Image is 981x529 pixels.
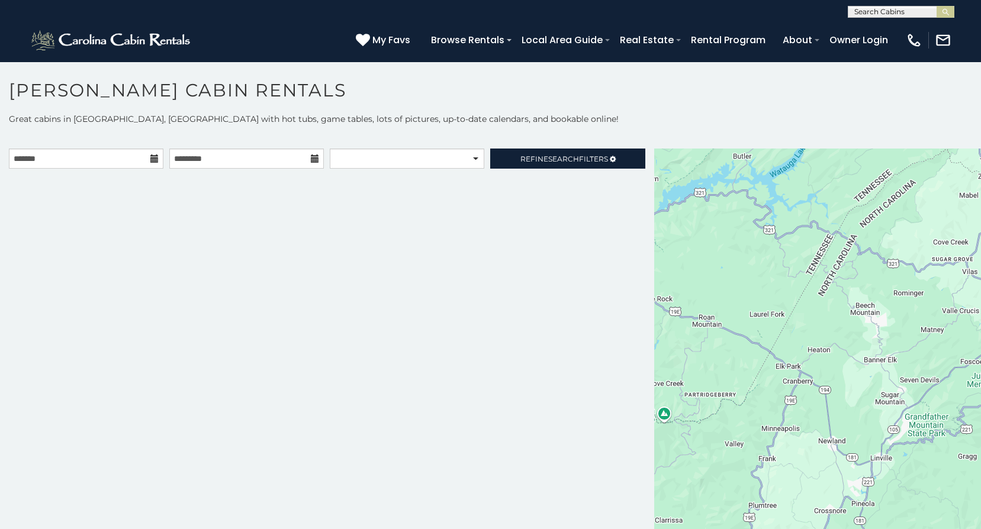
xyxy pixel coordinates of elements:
[935,32,951,49] img: mail-regular-white.png
[548,154,579,163] span: Search
[425,30,510,50] a: Browse Rentals
[824,30,894,50] a: Owner Login
[520,154,608,163] span: Refine Filters
[372,33,410,47] span: My Favs
[516,30,609,50] a: Local Area Guide
[490,149,645,169] a: RefineSearchFilters
[777,30,818,50] a: About
[614,30,680,50] a: Real Estate
[906,32,922,49] img: phone-regular-white.png
[356,33,413,48] a: My Favs
[30,28,194,52] img: White-1-2.png
[685,30,771,50] a: Rental Program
